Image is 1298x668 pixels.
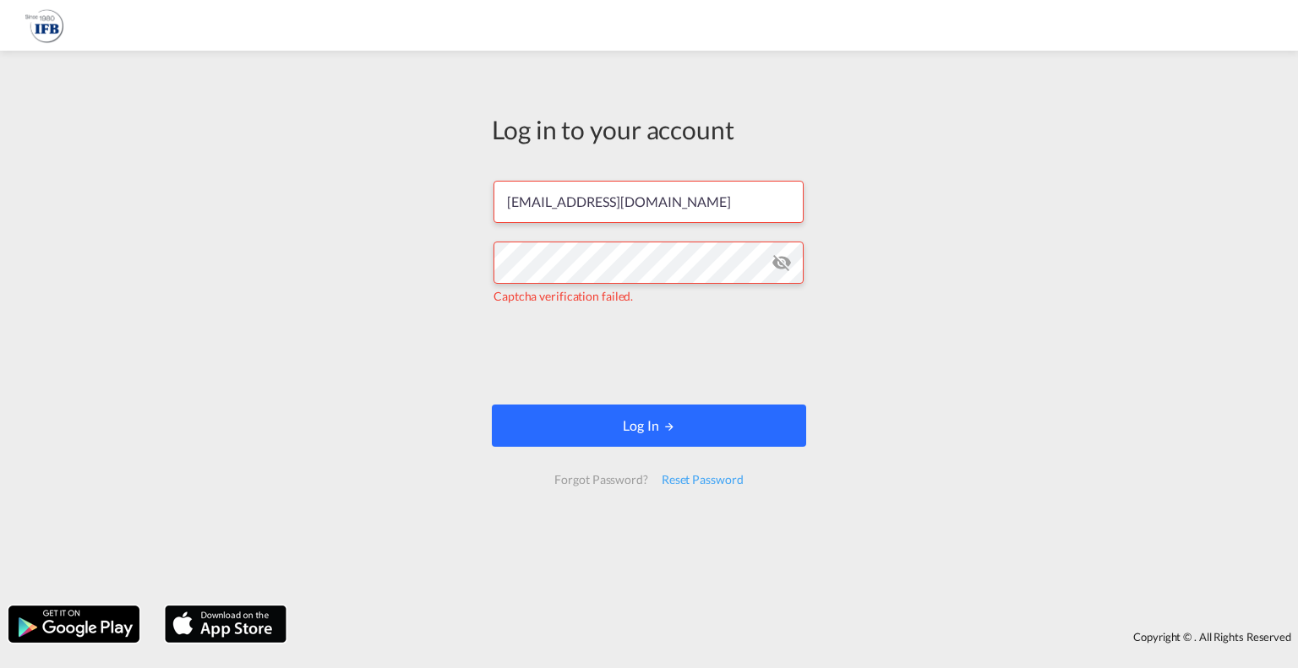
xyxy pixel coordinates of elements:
[163,604,288,644] img: apple.png
[494,289,633,303] span: Captcha verification failed.
[772,253,792,273] md-icon: icon-eye-off
[548,464,654,495] div: Forgot Password?
[295,622,1298,651] div: Copyright © . All Rights Reserved
[492,405,806,447] button: LOGIN
[492,111,806,147] div: Log in to your account
[655,464,750,495] div: Reset Password
[25,7,63,45] img: 2b726980256c11eeaa87296e05903fd5.png
[7,604,141,644] img: google.png
[494,181,804,223] input: Enter email/phone number
[521,322,777,388] iframe: reCAPTCHA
